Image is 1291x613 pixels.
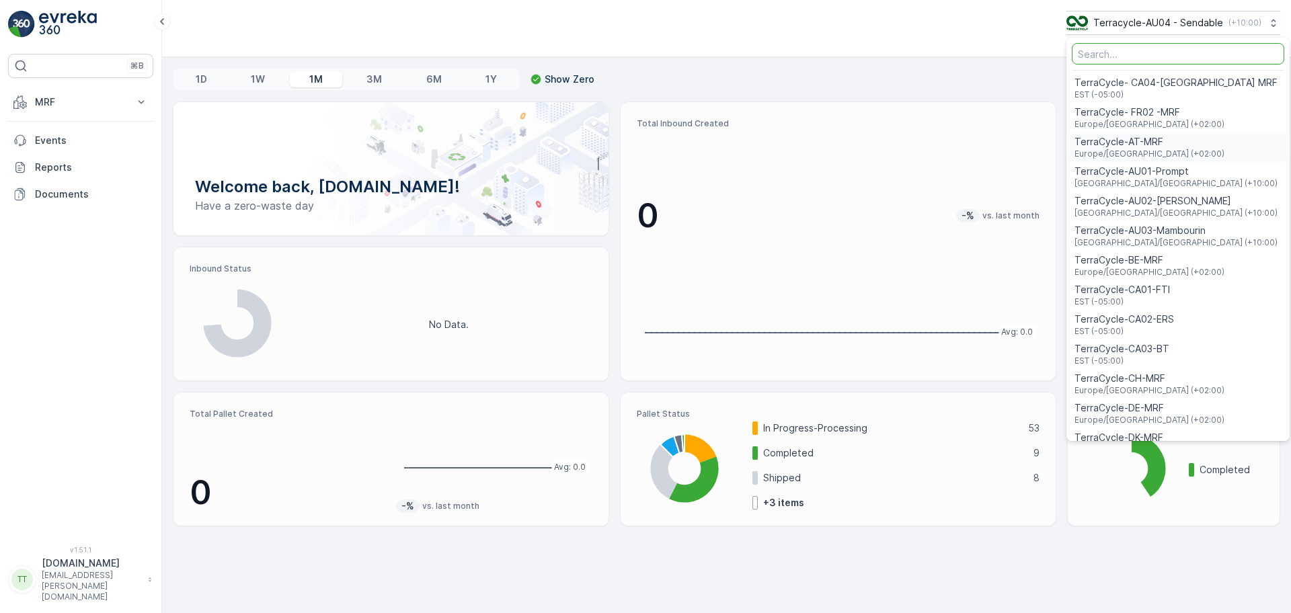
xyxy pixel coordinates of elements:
p: Documents [35,188,148,201]
p: Completed [1200,463,1263,477]
a: Events [8,127,153,154]
p: Inbound Status [190,263,592,274]
p: Welcome back, [DOMAIN_NAME]! [195,176,587,198]
p: Terracycle-AU04 - Sendable [1093,16,1223,30]
span: EST (-05:00) [1074,356,1169,366]
span: EST (-05:00) [1074,89,1278,100]
span: Europe/[GEOGRAPHIC_DATA] (+02:00) [1074,267,1224,278]
span: EST (-05:00) [1074,326,1174,337]
img: logo_light-DOdMpM7g.png [39,11,97,38]
p: + 3 items [763,496,804,509]
p: vs. last month [422,501,479,512]
span: EST (-05:00) [1074,296,1170,307]
p: 0 [637,196,659,236]
p: ⌘B [130,60,144,71]
span: TerraCycle-CA03-BT [1074,342,1169,356]
span: TerraCycle-DE-MRF [1074,401,1224,415]
span: TerraCycle-AU01-Prompt [1074,165,1278,178]
span: TerraCycle- CA04-[GEOGRAPHIC_DATA] MRF [1074,76,1278,89]
div: TT [11,569,33,590]
p: [EMAIL_ADDRESS][PERSON_NAME][DOMAIN_NAME] [42,570,141,602]
button: TT[DOMAIN_NAME][EMAIL_ADDRESS][PERSON_NAME][DOMAIN_NAME] [8,557,153,602]
button: Terracycle-AU04 - Sendable(+10:00) [1066,11,1280,35]
ul: Menu [1066,38,1290,441]
input: Search... [1072,43,1284,65]
span: TerraCycle-CA02-ERS [1074,313,1174,326]
button: MRF [8,89,153,116]
span: [GEOGRAPHIC_DATA]/[GEOGRAPHIC_DATA] (+10:00) [1074,237,1278,248]
p: Have a zero-waste day [195,198,587,214]
span: Europe/[GEOGRAPHIC_DATA] (+02:00) [1074,119,1224,130]
p: Completed [763,446,1025,460]
p: [DOMAIN_NAME] [42,557,141,570]
span: TerraCycle-BE-MRF [1074,253,1224,267]
span: Europe/[GEOGRAPHIC_DATA] (+02:00) [1074,385,1224,396]
span: TerraCycle-AU03-Mambourin [1074,224,1278,237]
p: MRF [35,95,126,109]
span: TerraCycle- FR02 -MRF [1074,106,1224,119]
span: Europe/[GEOGRAPHIC_DATA] (+02:00) [1074,149,1224,159]
img: logo [8,11,35,38]
span: TerraCycle-AT-MRF [1074,135,1224,149]
p: ( +10:00 ) [1228,17,1261,28]
span: [GEOGRAPHIC_DATA]/[GEOGRAPHIC_DATA] (+10:00) [1074,208,1278,218]
p: In Progress-Processing [763,421,1019,435]
p: 1Y [485,73,497,86]
p: Total Pallet Created [190,409,385,419]
p: 6M [426,73,442,86]
a: Reports [8,154,153,181]
p: -% [960,209,976,222]
img: terracycle_logo.png [1066,15,1088,30]
p: 1M [309,73,323,86]
p: Show Zero [545,73,594,86]
a: Documents [8,181,153,208]
p: Total Inbound Created [637,118,1040,129]
p: 3M [366,73,382,86]
span: TerraCycle-DK-MRF [1074,431,1224,444]
p: 0 [190,473,385,513]
span: v 1.51.1 [8,546,153,554]
span: TerraCycle-AU02-[PERSON_NAME] [1074,194,1278,208]
span: [GEOGRAPHIC_DATA]/[GEOGRAPHIC_DATA] (+10:00) [1074,178,1278,189]
span: TerraCycle-CH-MRF [1074,372,1224,385]
p: Events [35,134,148,147]
p: Pallet Status [637,409,1040,419]
p: -% [400,499,416,513]
p: 53 [1028,421,1040,435]
span: Europe/[GEOGRAPHIC_DATA] (+02:00) [1074,415,1224,425]
p: Reports [35,161,148,174]
p: 9 [1033,446,1040,460]
p: 8 [1033,471,1040,485]
p: vs. last month [982,210,1040,221]
p: Shipped [763,471,1025,485]
span: TerraCycle-CA01-FTI [1074,283,1170,296]
p: No Data. [429,318,469,331]
p: 1W [251,73,265,86]
p: 1D [196,73,207,86]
